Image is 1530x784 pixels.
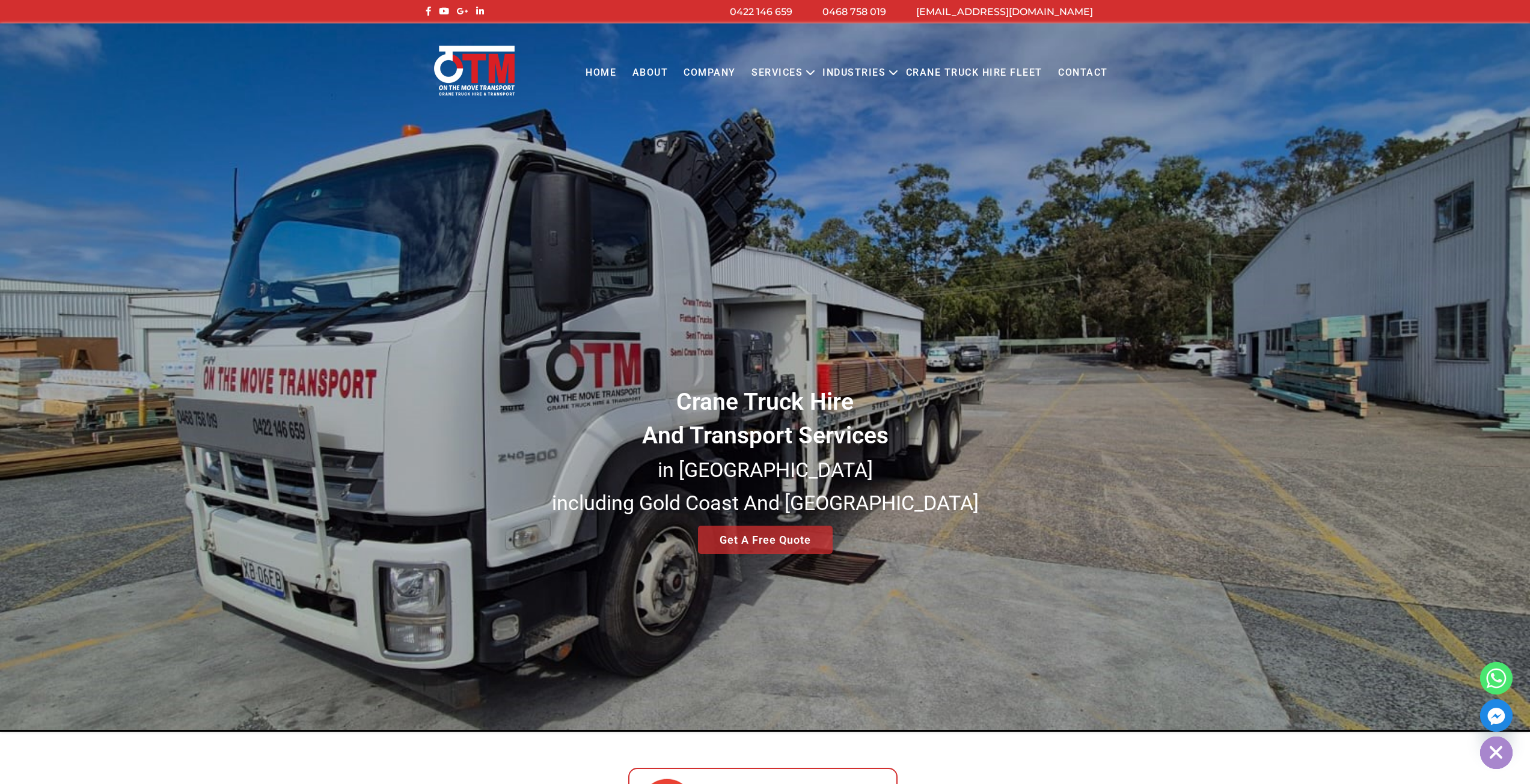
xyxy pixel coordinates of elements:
a: Services [744,56,810,90]
a: Whatsapp [1480,662,1513,694]
a: Home [578,56,624,90]
a: Get A Free Quote [698,526,833,554]
a: 0422 146 659 [730,6,792,17]
a: [EMAIL_ADDRESS][DOMAIN_NAME] [916,6,1093,17]
small: in [GEOGRAPHIC_DATA] including Gold Coast And [GEOGRAPHIC_DATA] [552,458,979,515]
a: 0468 758 019 [822,6,886,17]
a: Crane Truck Hire Fleet [898,56,1050,90]
a: About [624,56,676,90]
a: Facebook_Messenger [1480,699,1513,732]
a: COMPANY [676,56,744,90]
a: Industries [815,56,893,90]
a: Contact [1050,56,1116,90]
